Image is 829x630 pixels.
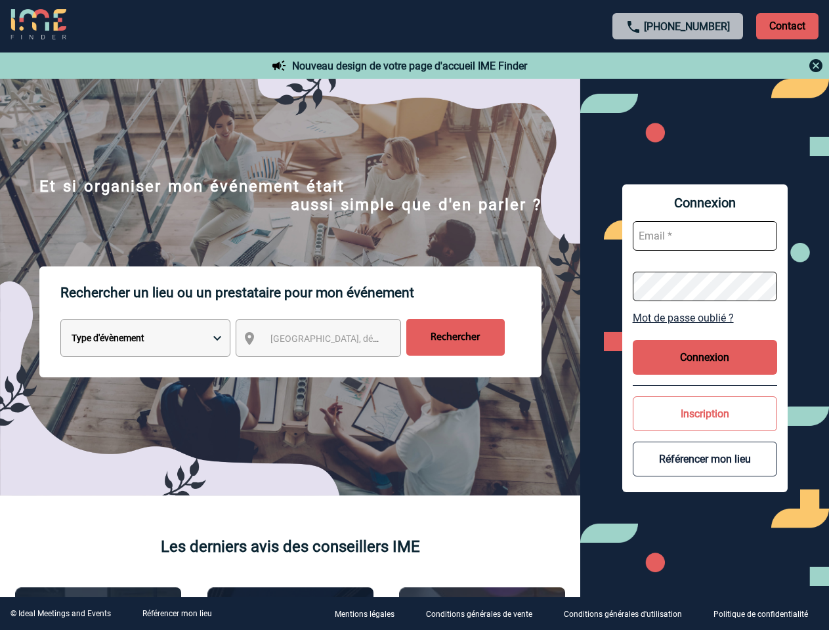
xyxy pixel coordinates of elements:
[703,608,829,620] a: Politique de confidentialité
[270,333,453,344] span: [GEOGRAPHIC_DATA], département, région...
[713,610,808,619] p: Politique de confidentialité
[644,20,730,33] a: [PHONE_NUMBER]
[633,442,777,476] button: Référencer mon lieu
[633,195,777,211] span: Connexion
[335,610,394,619] p: Mentions légales
[633,396,777,431] button: Inscription
[426,610,532,619] p: Conditions générales de vente
[60,266,542,319] p: Rechercher un lieu ou un prestataire pour mon événement
[415,608,553,620] a: Conditions générales de vente
[626,19,641,35] img: call-24-px.png
[553,608,703,620] a: Conditions générales d'utilisation
[633,221,777,251] input: Email *
[324,608,415,620] a: Mentions légales
[633,312,777,324] a: Mot de passe oublié ?
[11,609,111,618] div: © Ideal Meetings and Events
[633,340,777,375] button: Connexion
[406,319,505,356] input: Rechercher
[564,610,682,619] p: Conditions générales d'utilisation
[756,13,818,39] p: Contact
[142,609,212,618] a: Référencer mon lieu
